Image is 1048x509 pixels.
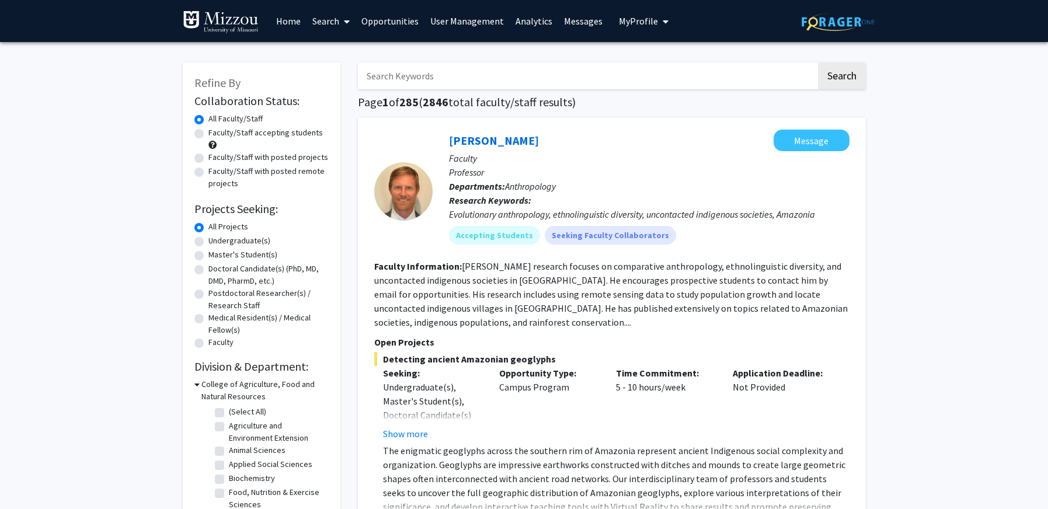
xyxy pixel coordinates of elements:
[449,151,849,165] p: Faculty
[399,95,419,109] span: 285
[229,472,275,484] label: Biochemistry
[510,1,558,41] a: Analytics
[194,75,241,90] span: Refine By
[505,180,556,192] span: Anthropology
[208,221,248,233] label: All Projects
[374,335,849,349] p: Open Projects
[545,226,676,245] mat-chip: Seeking Faculty Collaborators
[619,15,658,27] span: My Profile
[607,366,724,441] div: 5 - 10 hours/week
[208,287,329,312] label: Postdoctoral Researcher(s) / Research Staff
[183,11,259,34] img: University of Missouri Logo
[802,13,875,31] img: ForagerOne Logo
[499,366,598,380] p: Opportunity Type:
[208,165,329,190] label: Faculty/Staff with posted remote projects
[383,380,482,492] div: Undergraduate(s), Master's Student(s), Doctoral Candidate(s) (PhD, MD, DMD, PharmD, etc.), Postdo...
[201,378,329,403] h3: College of Agriculture, Food and Natural Resources
[423,95,448,109] span: 2846
[449,226,540,245] mat-chip: Accepting Students
[229,406,266,418] label: (Select All)
[208,113,263,125] label: All Faculty/Staff
[449,165,849,179] p: Professor
[374,352,849,366] span: Detecting ancient Amazonian geoglyphs
[229,458,312,470] label: Applied Social Sciences
[208,127,323,139] label: Faculty/Staff accepting students
[358,62,816,89] input: Search Keywords
[307,1,356,41] a: Search
[208,312,329,336] label: Medical Resident(s) / Medical Fellow(s)
[194,360,329,374] h2: Division & Department:
[818,62,866,89] button: Search
[208,151,328,163] label: Faculty/Staff with posted projects
[208,249,277,261] label: Master's Student(s)
[774,130,849,151] button: Message Rob Walker
[616,366,715,380] p: Time Commitment:
[449,133,539,148] a: [PERSON_NAME]
[449,207,849,221] div: Evolutionary anthropology, ethnolinguistic diversity, uncontacted indigenous societies, Amazonia
[724,366,841,441] div: Not Provided
[208,235,270,247] label: Undergraduate(s)
[449,194,531,206] b: Research Keywords:
[356,1,424,41] a: Opportunities
[382,95,389,109] span: 1
[490,366,607,441] div: Campus Program
[229,444,285,456] label: Animal Sciences
[229,420,326,444] label: Agriculture and Environment Extension
[9,456,50,500] iframe: Chat
[208,263,329,287] label: Doctoral Candidate(s) (PhD, MD, DMD, PharmD, etc.)
[424,1,510,41] a: User Management
[194,202,329,216] h2: Projects Seeking:
[194,94,329,108] h2: Collaboration Status:
[208,336,234,348] label: Faculty
[449,180,505,192] b: Departments:
[374,260,848,328] fg-read-more: [PERSON_NAME] research focuses on comparative anthropology, ethnolinguistic diversity, and uncont...
[558,1,608,41] a: Messages
[358,95,866,109] h1: Page of ( total faculty/staff results)
[374,260,462,272] b: Faculty Information:
[383,427,428,441] button: Show more
[733,366,832,380] p: Application Deadline:
[383,366,482,380] p: Seeking:
[270,1,307,41] a: Home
